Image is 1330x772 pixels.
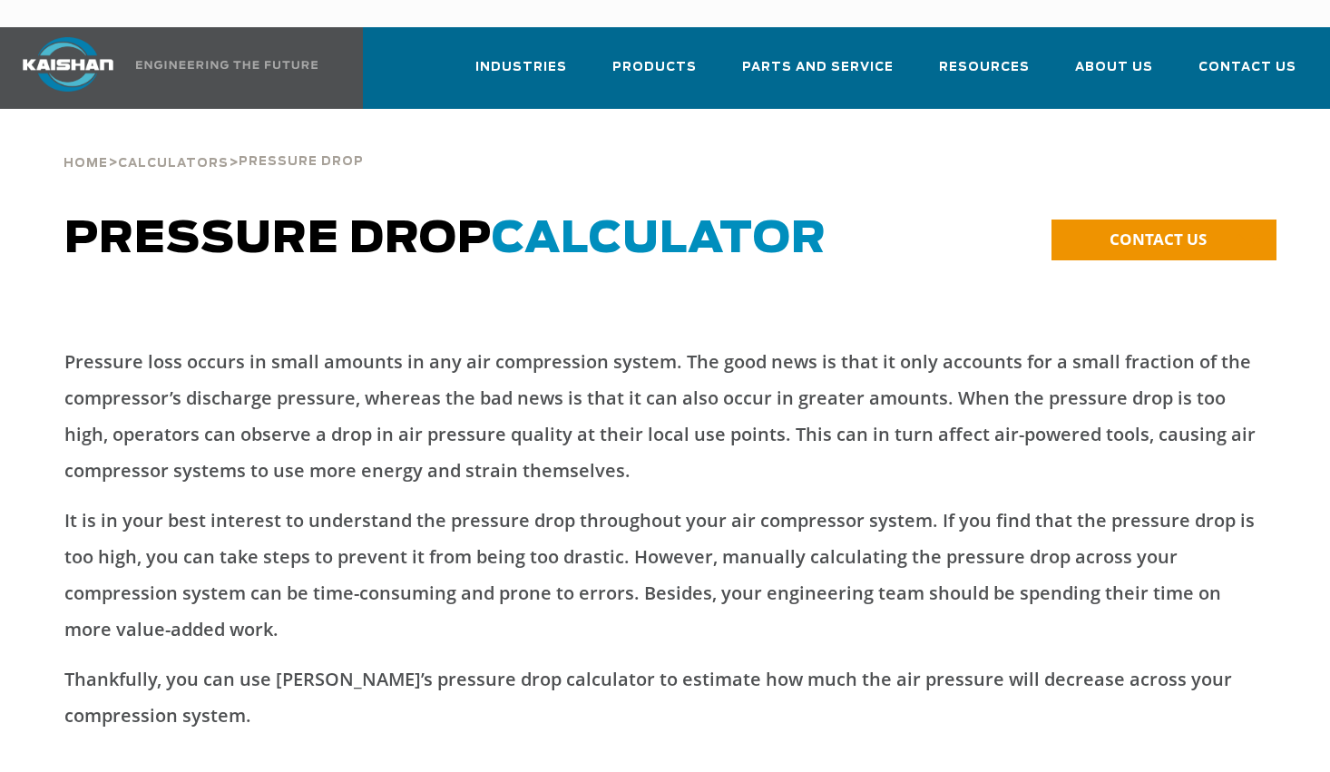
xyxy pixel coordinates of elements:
[612,44,697,105] a: Products
[64,218,826,261] span: Pressure Drop
[939,44,1030,105] a: Resources
[239,156,364,168] span: Pressure Drop
[1075,57,1153,78] span: About Us
[64,154,108,171] a: Home
[939,57,1030,78] span: Resources
[64,344,1266,489] p: Pressure loss occurs in small amounts in any air compression system. The good news is that it onl...
[64,158,108,170] span: Home
[612,57,697,78] span: Products
[1075,44,1153,105] a: About Us
[118,158,229,170] span: Calculators
[64,503,1266,648] p: It is in your best interest to understand the pressure drop throughout your air compressor system...
[742,57,894,78] span: Parts and Service
[118,154,229,171] a: Calculators
[475,57,567,78] span: Industries
[1110,229,1207,249] span: CONTACT US
[1198,44,1296,105] a: Contact Us
[64,661,1266,734] p: Thankfully, you can use [PERSON_NAME]’s pressure drop calculator to estimate how much the air pre...
[475,44,567,105] a: Industries
[492,218,826,261] span: CALCULATOR
[742,44,894,105] a: Parts and Service
[136,61,318,69] img: Engineering the future
[64,109,364,178] div: > >
[1051,220,1276,260] a: CONTACT US
[1198,57,1296,78] span: Contact Us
